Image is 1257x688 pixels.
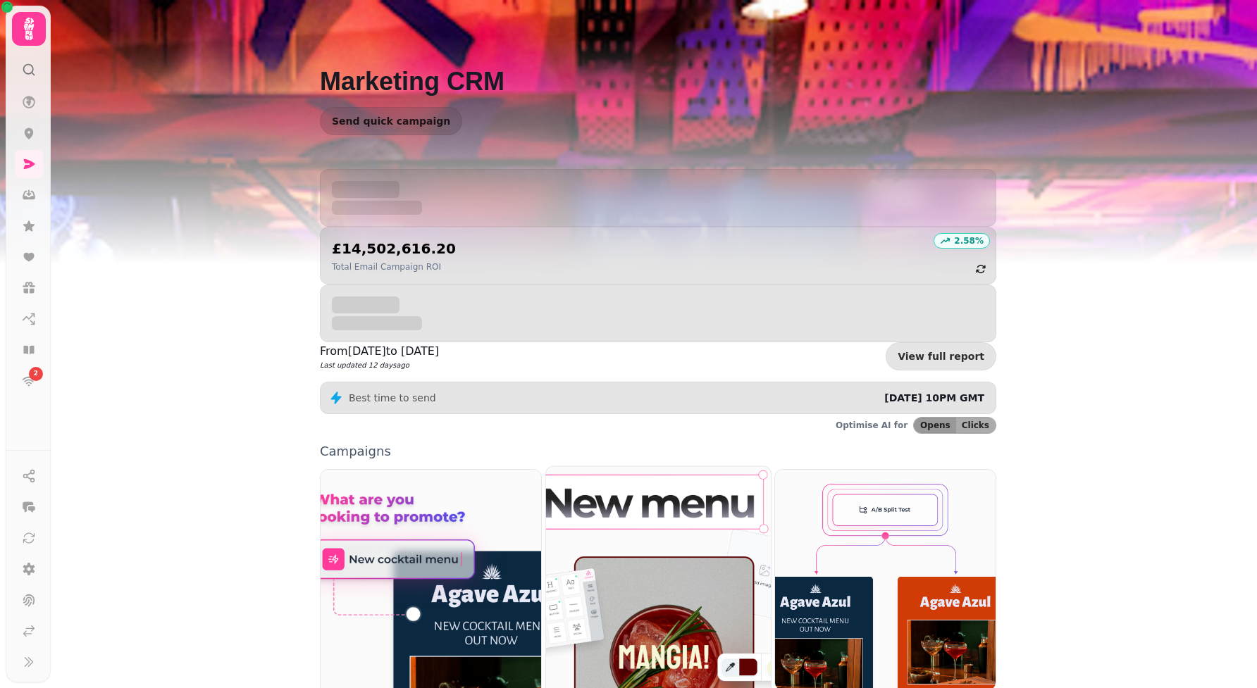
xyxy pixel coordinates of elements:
a: 2 [15,367,43,395]
p: From [DATE] to [DATE] [320,343,439,360]
span: Opens [920,421,951,430]
p: Best time to send [349,391,436,405]
span: 2 [34,369,38,379]
button: Clicks [956,418,996,433]
span: Send quick campaign [332,116,450,126]
button: Opens [914,418,956,433]
h1: Marketing CRM [320,34,996,96]
p: Total Email Campaign ROI [332,261,456,273]
a: View full report [886,342,996,370]
button: Send quick campaign [320,107,462,135]
span: Clicks [962,421,989,430]
button: refresh [969,257,993,281]
p: Last updated 12 days ago [320,360,439,370]
p: 2.58 % [954,235,984,246]
p: Campaigns [320,445,996,458]
h2: £14,502,616.20 [332,239,456,258]
p: Optimise AI for [836,420,908,431]
span: [DATE] 10PM GMT [884,392,984,404]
